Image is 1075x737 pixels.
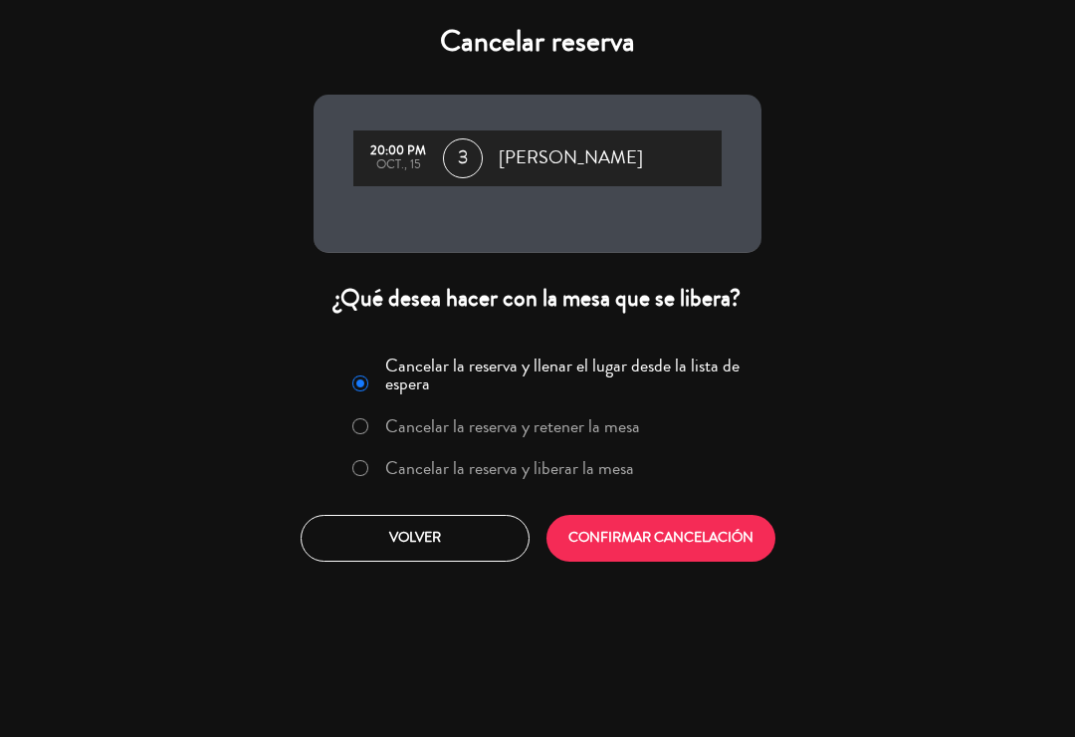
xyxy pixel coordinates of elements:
[443,138,483,178] span: 3
[314,24,761,60] h4: Cancelar reserva
[301,515,530,562] button: Volver
[385,459,634,477] label: Cancelar la reserva y liberar la mesa
[546,515,775,562] button: CONFIRMAR CANCELACIÓN
[363,144,433,158] div: 20:00 PM
[385,357,750,392] label: Cancelar la reserva y llenar el lugar desde la lista de espera
[314,283,761,314] div: ¿Qué desea hacer con la mesa que se libera?
[499,143,643,173] span: [PERSON_NAME]
[363,158,433,172] div: oct., 15
[385,417,640,435] label: Cancelar la reserva y retener la mesa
